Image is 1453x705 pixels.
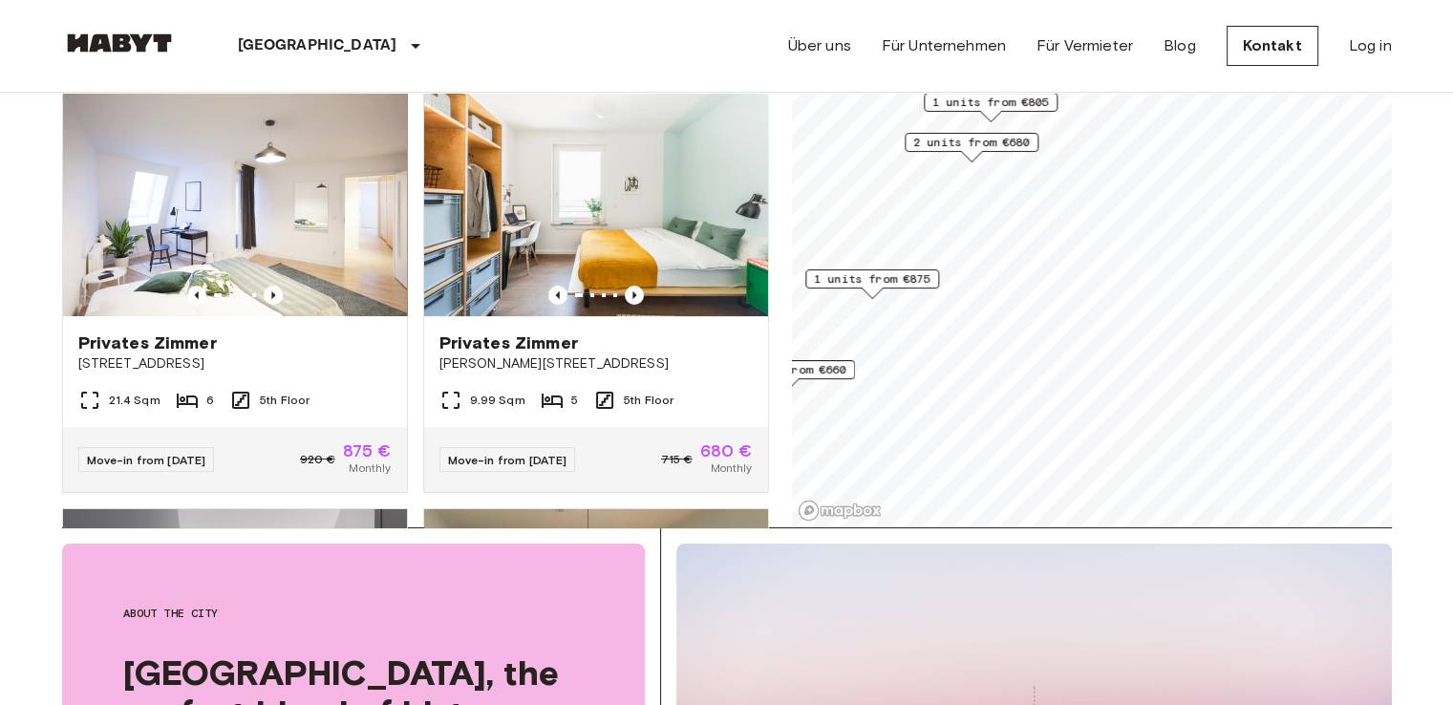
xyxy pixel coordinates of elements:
[63,87,407,316] img: Marketing picture of unit DE-01-046-001-05H
[814,270,930,288] span: 1 units from €875
[1227,26,1318,66] a: Kontakt
[78,331,217,354] span: Privates Zimmer
[470,392,525,409] span: 9.99 Sqm
[448,453,567,467] span: Move-in from [DATE]
[730,361,846,378] span: 1 units from €660
[349,459,391,477] span: Monthly
[932,94,1049,111] span: 1 units from €805
[439,354,753,374] span: [PERSON_NAME][STREET_ADDRESS]
[300,451,335,468] span: 920 €
[1164,34,1196,57] a: Blog
[700,442,753,459] span: 680 €
[423,86,769,493] a: Marketing picture of unit DE-01-08-020-03QPrevious imagePrevious imagePrivates Zimmer[PERSON_NAME...
[78,354,392,374] span: [STREET_ADDRESS]
[62,33,177,53] img: Habyt
[62,86,408,493] a: Marketing picture of unit DE-01-046-001-05HPrevious imagePrevious imagePrivates Zimmer[STREET_ADD...
[798,500,882,522] a: Mapbox logo
[571,392,578,409] span: 5
[439,331,578,354] span: Privates Zimmer
[1349,34,1392,57] a: Log in
[1036,34,1133,57] a: Für Vermieter
[913,134,1030,151] span: 2 units from €680
[260,392,310,409] span: 5th Floor
[882,34,1006,57] a: Für Unternehmen
[710,459,752,477] span: Monthly
[238,34,397,57] p: [GEOGRAPHIC_DATA]
[625,286,644,305] button: Previous image
[109,392,160,409] span: 21.4 Sqm
[548,286,567,305] button: Previous image
[424,87,768,316] img: Marketing picture of unit DE-01-08-020-03Q
[661,451,693,468] span: 715 €
[624,392,673,409] span: 5th Floor
[343,442,392,459] span: 875 €
[805,269,939,299] div: Map marker
[905,133,1038,162] div: Map marker
[206,392,214,409] span: 6
[788,34,851,57] a: Über uns
[924,93,1058,122] div: Map marker
[87,453,206,467] span: Move-in from [DATE]
[264,286,283,305] button: Previous image
[187,286,206,305] button: Previous image
[123,605,584,622] span: About the city
[721,360,855,390] div: Map marker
